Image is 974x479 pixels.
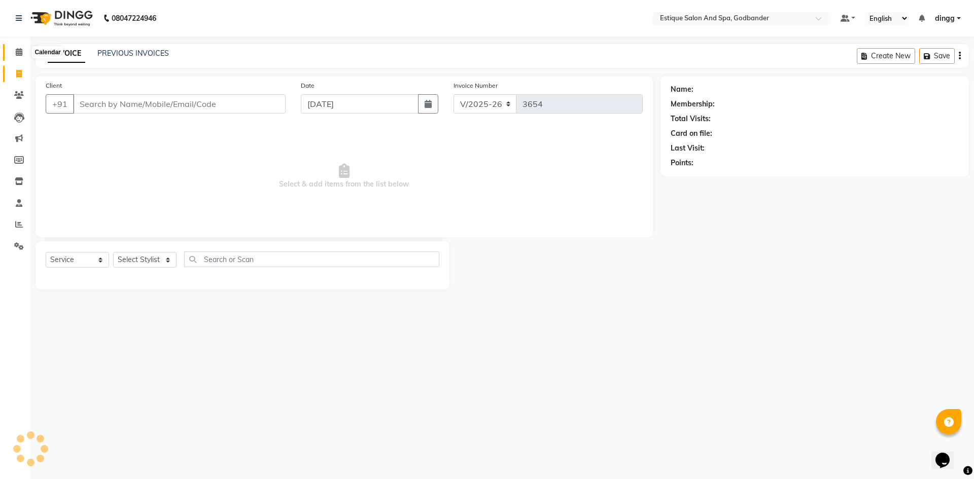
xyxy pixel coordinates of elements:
[671,158,693,168] div: Points:
[112,4,156,32] b: 08047224946
[32,46,63,58] div: Calendar
[46,126,643,227] span: Select & add items from the list below
[26,4,95,32] img: logo
[73,94,286,114] input: Search by Name/Mobile/Email/Code
[671,99,715,109] div: Membership:
[46,81,62,90] label: Client
[935,13,955,24] span: dingg
[46,94,74,114] button: +91
[301,81,315,90] label: Date
[931,438,964,469] iframe: chat widget
[671,114,711,124] div: Total Visits:
[857,48,915,64] button: Create New
[97,49,169,58] a: PREVIOUS INVOICES
[671,128,712,139] div: Card on file:
[454,81,498,90] label: Invoice Number
[671,84,693,95] div: Name:
[919,48,955,64] button: Save
[671,143,705,154] div: Last Visit:
[184,251,439,267] input: Search or Scan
